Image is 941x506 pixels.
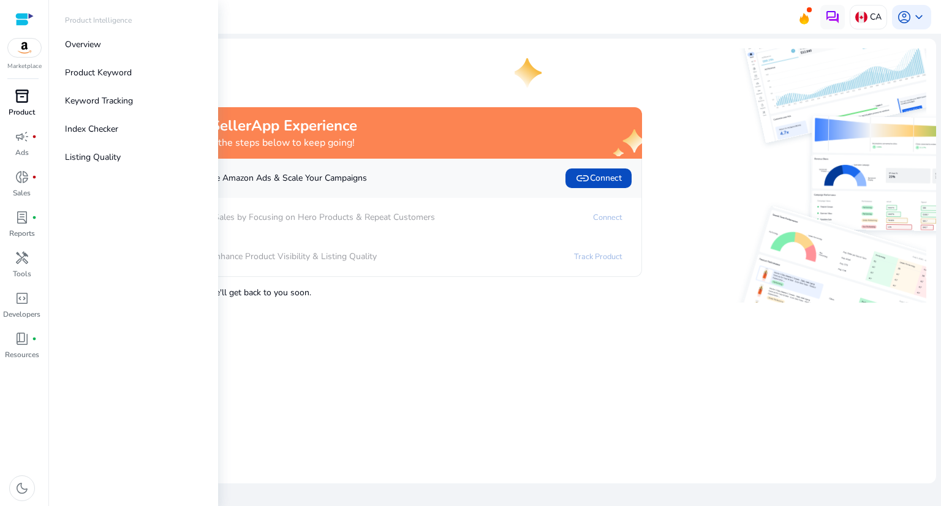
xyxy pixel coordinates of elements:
img: one-star.svg [515,58,544,88]
span: Connect [575,171,622,186]
h4: Almost there! Complete the steps below to keep going! [108,137,357,149]
p: Reports [9,228,35,239]
p: CA [870,6,882,28]
button: linkConnect [565,168,632,188]
a: Connect [583,208,632,227]
span: dark_mode [15,481,29,496]
p: Product Intelligence [65,15,132,26]
span: handyman [15,251,29,265]
span: fiber_manual_record [32,175,37,179]
p: Product [9,107,35,118]
span: fiber_manual_record [32,134,37,139]
span: lab_profile [15,210,29,225]
span: donut_small [15,170,29,184]
span: inventory_2 [15,89,29,104]
span: code_blocks [15,291,29,306]
span: account_circle [897,10,912,25]
span: link [575,171,590,186]
p: Sales [13,187,31,198]
p: Marketplace [7,62,42,71]
p: Boost Sales by Focusing on Hero Products & Repeat Customers [126,211,435,224]
span: keyboard_arrow_down [912,10,926,25]
p: Keyword Tracking [65,94,133,107]
p: Tools [13,268,31,279]
p: Developers [3,309,40,320]
p: Automate Amazon Ads & Scale Your Campaigns [126,172,367,184]
h2: Maximize your SellerApp Experience [108,117,357,135]
img: amazon.svg [8,39,41,57]
a: Track Product [564,247,632,266]
p: Overview [65,38,101,51]
p: Enhance Product Visibility & Listing Quality [126,250,377,263]
span: fiber_manual_record [32,336,37,341]
img: ca.svg [855,11,867,23]
span: fiber_manual_record [32,215,37,220]
p: Index Checker [65,123,118,135]
span: campaign [15,129,29,144]
p: Listing Quality [65,151,121,164]
p: Product Keyword [65,66,132,79]
span: book_4 [15,331,29,346]
p: , and we'll get back to you soon. [93,281,642,299]
p: Resources [5,349,39,360]
p: Ads [15,147,29,158]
